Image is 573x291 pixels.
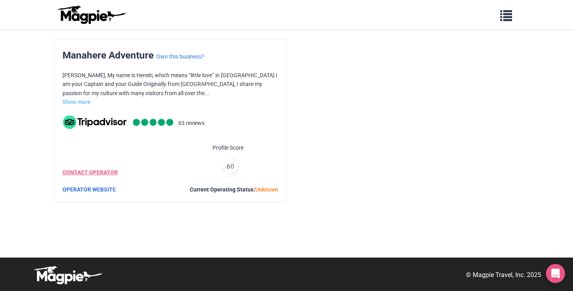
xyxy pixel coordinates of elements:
a: OPERATOR WEBSITE [62,186,116,193]
li: 63 reviews [178,119,205,129]
img: logo-ab69f6fb50320c5b225c76a69d11143b.png [56,5,127,24]
img: logo-white-d94fa1abed81b67a048b3d0f0ab5b955.png [32,266,103,285]
a: CONTACT OPERATOR [62,169,118,176]
a: Own this business? [156,53,204,60]
p: [PERSON_NAME], My name is Hereiti, which means “little love” in [GEOGRAPHIC_DATA] I am your Capta... [62,71,278,98]
div: Open Intercom Messenger [546,264,565,283]
img: tripadvisor_background-ebb97188f8c6c657a79ad20e0caa6051.svg [63,115,127,129]
p: © Magpie Travel, Inc. 2025 [466,270,541,280]
span: Profile Score [212,143,244,152]
div: Current Operating Status: [190,185,278,194]
div: 60 [217,161,244,172]
a: Show more [62,99,90,105]
span: Unknown [255,186,278,193]
span: Manahere Adventure [62,49,154,61]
